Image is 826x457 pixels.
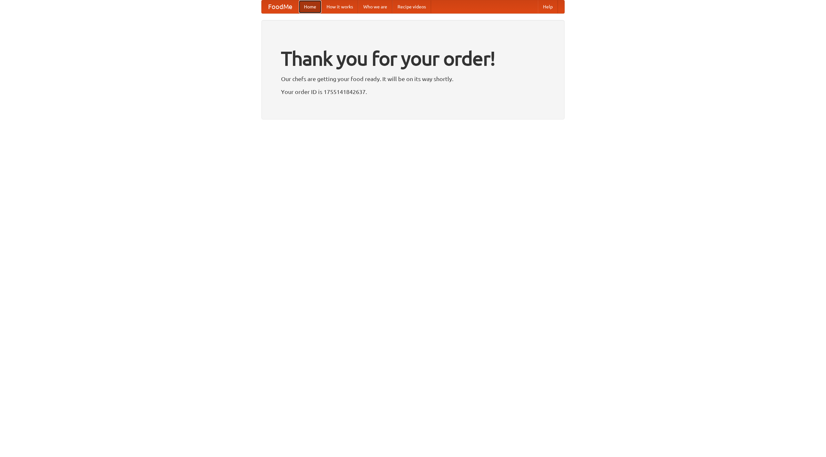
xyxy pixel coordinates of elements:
[262,0,299,13] a: FoodMe
[392,0,431,13] a: Recipe videos
[538,0,558,13] a: Help
[281,43,545,74] h1: Thank you for your order!
[299,0,321,13] a: Home
[281,87,545,97] p: Your order ID is 1755141842637.
[281,74,545,84] p: Our chefs are getting your food ready. It will be on its way shortly.
[321,0,358,13] a: How it works
[358,0,392,13] a: Who we are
